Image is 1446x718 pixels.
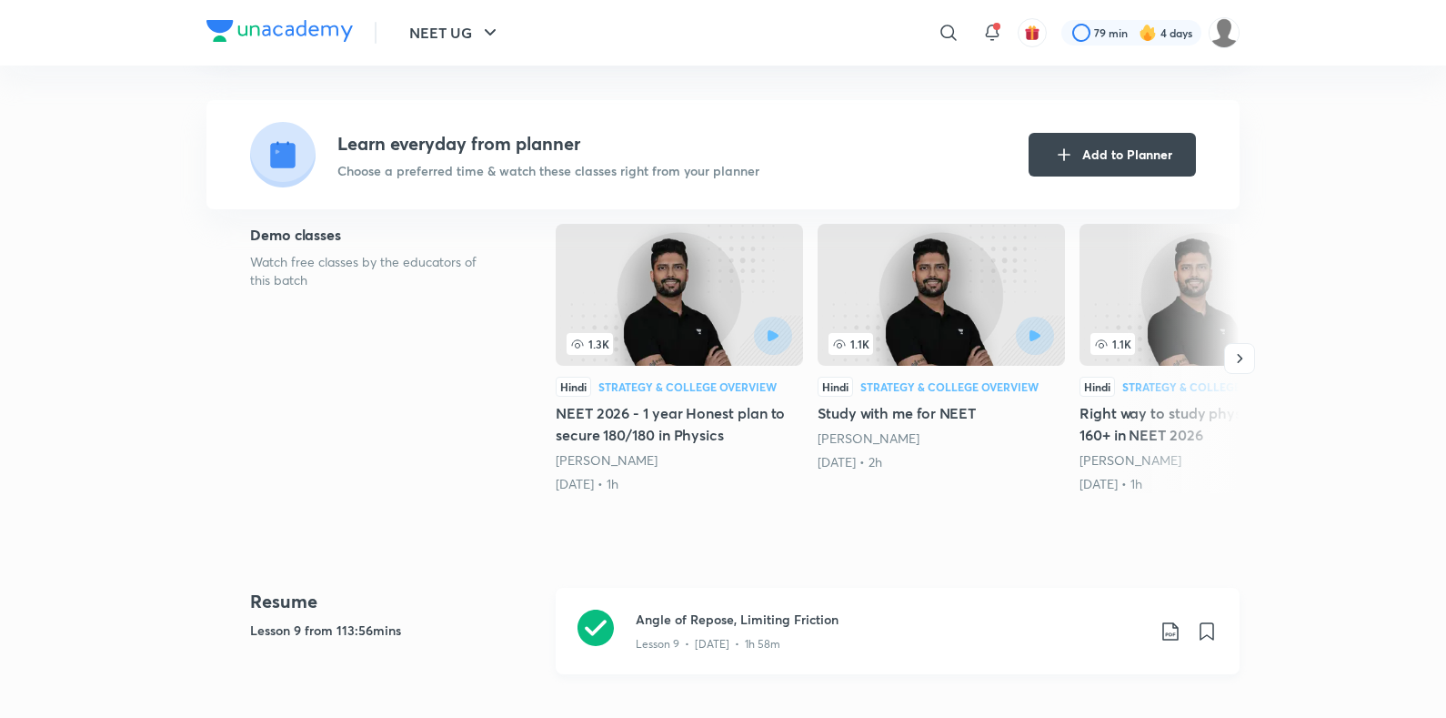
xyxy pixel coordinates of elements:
[1079,451,1181,469] a: [PERSON_NAME]
[250,253,497,289] p: Watch free classes by the educators of this batch
[828,333,873,355] span: 1.1K
[1139,24,1157,42] img: streak
[1018,18,1047,47] button: avatar
[818,402,1065,424] h5: Study with me for NEET
[1029,133,1196,177] button: Add to Planner
[1209,17,1240,48] img: ANSHITA AGRAWAL
[206,20,353,46] a: Company Logo
[398,15,512,51] button: NEET UG
[636,636,780,652] p: Lesson 9 • [DATE] • 1h 58m
[636,610,1145,629] h3: Angle of Repose, Limiting Friction
[556,402,803,446] h5: NEET 2026 - 1 year Honest plan to secure 180/180 in Physics
[1079,377,1115,397] div: Hindi
[818,224,1065,471] a: Study with me for NEET
[250,621,541,640] h5: Lesson 9 from 113:56mins
[1024,25,1040,41] img: avatar
[556,451,658,469] a: [PERSON_NAME]
[598,381,777,392] div: Strategy & College Overview
[818,430,1065,448] div: Prateek Jain
[860,381,1039,392] div: Strategy & College Overview
[1079,224,1327,493] a: Right way to study physics & score 160+ in NEET 2026
[567,333,613,355] span: 1.3K
[556,224,803,493] a: 1.3KHindiStrategy & College OverviewNEET 2026 - 1 year Honest plan to secure 180/180 in Physics[P...
[1079,451,1327,470] div: Prateek Jain
[818,430,919,447] a: [PERSON_NAME]
[1079,224,1327,493] a: 1.1KHindiStrategy & College OverviewRight way to study physics & score 160+ in NEET 2026[PERSON_N...
[818,224,1065,471] a: 1.1KHindiStrategy & College OverviewStudy with me for NEET[PERSON_NAME][DATE] • 2h
[556,588,1240,696] a: Angle of Repose, Limiting FrictionLesson 9 • [DATE] • 1h 58m
[556,377,591,397] div: Hindi
[818,453,1065,471] div: 26th Mar • 2h
[556,475,803,493] div: 23rd Mar • 1h
[1079,402,1327,446] h5: Right way to study physics & score 160+ in NEET 2026
[818,377,853,397] div: Hindi
[206,20,353,42] img: Company Logo
[337,161,759,180] p: Choose a preferred time & watch these classes right from your planner
[337,130,759,157] h4: Learn everyday from planner
[556,224,803,493] a: NEET 2026 - 1 year Honest plan to secure 180/180 in Physics
[1122,381,1300,392] div: Strategy & College Overview
[250,588,541,615] h4: Resume
[556,451,803,470] div: Prateek Jain
[1079,475,1327,493] div: 23rd May • 1h
[1090,333,1135,355] span: 1.1K
[250,224,497,246] h5: Demo classes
